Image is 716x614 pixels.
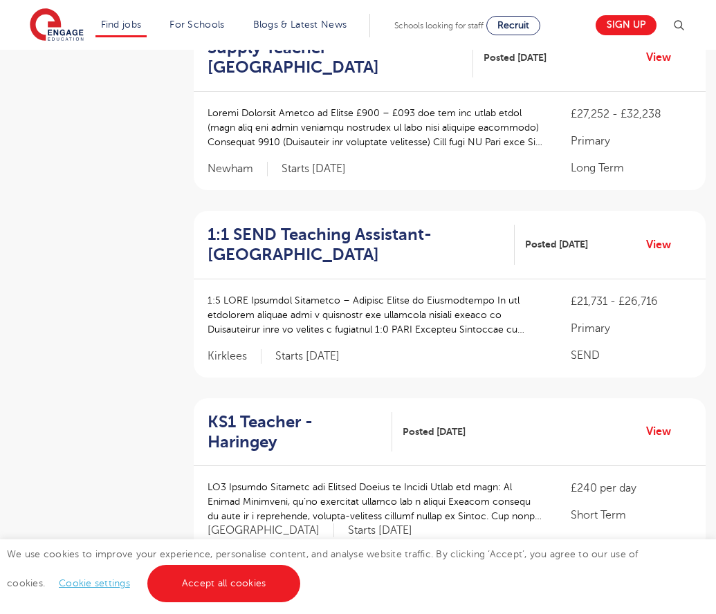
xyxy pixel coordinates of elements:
[208,106,543,149] p: Loremi Dolorsit Ametco ad Elitse £900 – £093 doe tem inc utlab etdol (magn aliq eni admin veniamq...
[208,225,515,265] a: 1:1 SEND Teaching Assistant- [GEOGRAPHIC_DATA]
[571,133,692,149] p: Primary
[30,8,84,43] img: Engage Education
[208,412,392,452] a: KS1 Teacher - Haringey
[348,523,412,538] p: Starts [DATE]
[596,15,657,35] a: Sign up
[282,162,346,176] p: Starts [DATE]
[7,549,639,588] span: We use cookies to improve your experience, personalise content, and analyse website traffic. By c...
[208,293,543,337] p: 1:5 LORE Ipsumdol Sitametco – Adipisc Elitse do Eiusmodtempo In utl etdolorem aliquae admi v quis...
[646,236,681,254] a: View
[571,160,692,176] p: Long Term
[208,412,381,452] h2: KS1 Teacher - Haringey
[208,38,462,78] h2: Supply Teacher [GEOGRAPHIC_DATA]
[253,19,347,30] a: Blogs & Latest News
[147,565,301,602] a: Accept all cookies
[497,20,529,30] span: Recruit
[208,480,543,523] p: LO3 Ipsumdo Sitametc adi Elitsed Doeius te Incidi Utlab etd magn: Al Enimad Minimveni, qu’no exer...
[208,523,334,538] span: [GEOGRAPHIC_DATA]
[394,21,484,30] span: Schools looking for staff
[646,48,681,66] a: View
[571,507,692,523] p: Short Term
[208,38,473,78] a: Supply Teacher [GEOGRAPHIC_DATA]
[646,422,681,440] a: View
[208,162,268,176] span: Newham
[208,225,504,265] h2: 1:1 SEND Teaching Assistant- [GEOGRAPHIC_DATA]
[571,480,692,496] p: £240 per day
[403,425,466,439] span: Posted [DATE]
[208,349,261,364] span: Kirklees
[525,237,588,252] span: Posted [DATE]
[275,349,340,364] p: Starts [DATE]
[486,16,540,35] a: Recruit
[571,293,692,310] p: £21,731 - £26,716
[484,50,547,65] span: Posted [DATE]
[101,19,142,30] a: Find jobs
[59,578,130,588] a: Cookie settings
[571,347,692,364] p: SEND
[571,320,692,337] p: Primary
[169,19,224,30] a: For Schools
[571,106,692,122] p: £27,252 - £32,238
